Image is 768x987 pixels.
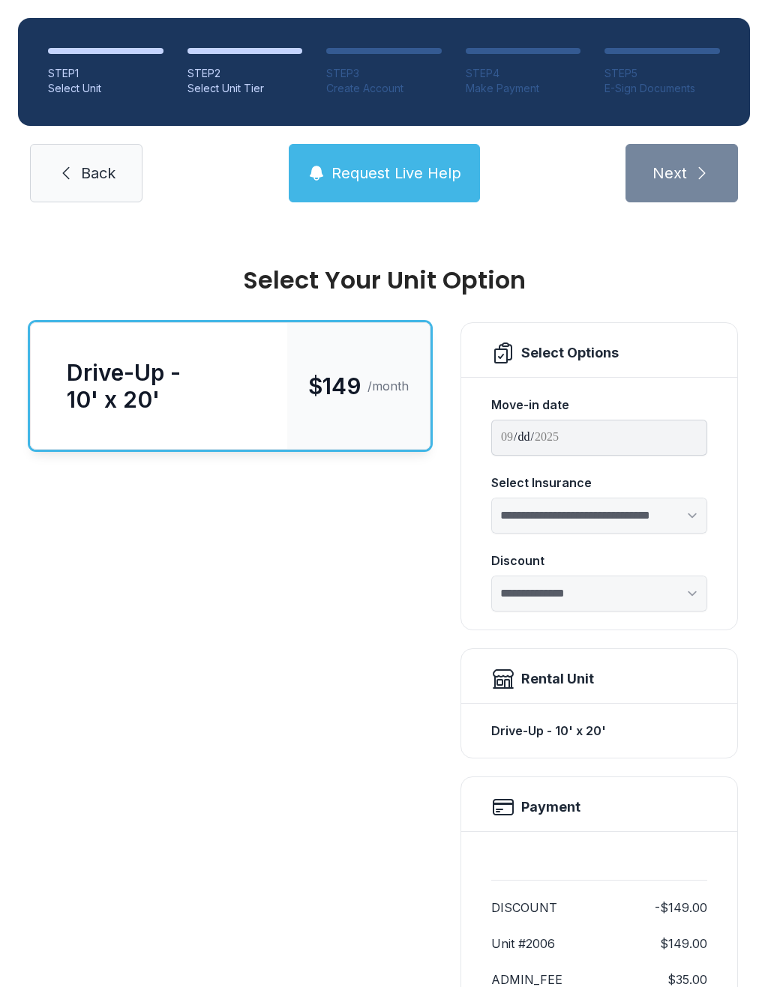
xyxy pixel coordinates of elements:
[466,66,581,81] div: STEP 4
[30,268,738,292] div: Select Your Unit Option
[48,81,163,96] div: Select Unit
[67,359,251,413] div: Drive-Up - 10' x 20'
[491,474,707,492] div: Select Insurance
[491,498,707,534] select: Select Insurance
[326,81,442,96] div: Create Account
[660,935,707,953] dd: $149.00
[521,342,619,363] div: Select Options
[81,163,115,184] span: Back
[604,81,720,96] div: E-Sign Documents
[604,66,720,81] div: STEP 5
[187,81,303,96] div: Select Unit Tier
[491,899,557,917] dt: DISCOUNT
[491,935,555,953] dt: Unit #2006
[491,552,707,570] div: Discount
[367,377,409,395] span: /month
[187,66,303,81] div: STEP 2
[521,668,594,689] div: Rental Unit
[48,66,163,81] div: STEP 1
[491,420,707,456] input: Move-in date
[466,81,581,96] div: Make Payment
[491,576,707,612] select: Discount
[652,163,687,184] span: Next
[308,372,361,399] span: $149
[491,716,707,746] div: Drive-Up - 10' x 20'
[521,797,580,818] h2: Payment
[491,396,707,414] div: Move-in date
[331,163,461,184] span: Request Live Help
[326,66,442,81] div: STEP 3
[655,899,707,917] dd: -$149.00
